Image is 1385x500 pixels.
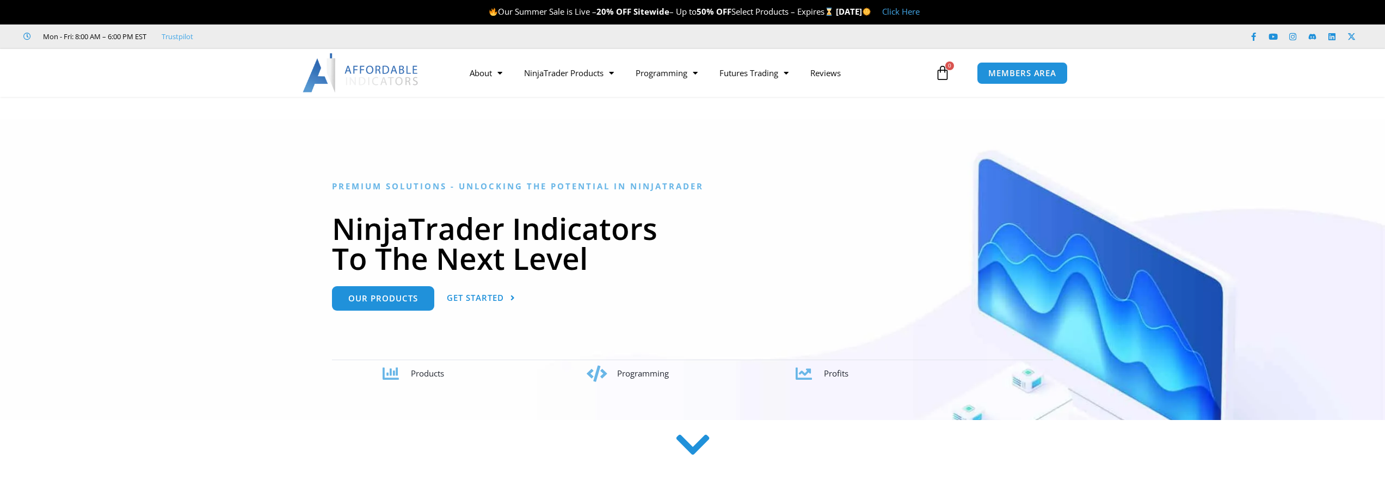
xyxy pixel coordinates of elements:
img: LogoAI | Affordable Indicators – NinjaTrader [303,53,420,92]
span: 0 [945,61,954,70]
span: Profits [824,368,848,379]
span: MEMBERS AREA [988,69,1056,77]
a: Programming [625,60,709,85]
span: Get Started [447,294,504,302]
span: Our Summer Sale is Live – – Up to Select Products – Expires [489,6,836,17]
a: Futures Trading [709,60,799,85]
a: 0 [919,57,967,89]
a: Our Products [332,286,434,311]
strong: 20% OFF [596,6,631,17]
span: Products [411,368,444,379]
img: 🌞 [863,8,871,16]
span: Mon - Fri: 8:00 AM – 6:00 PM EST [40,30,146,43]
strong: [DATE] [836,6,871,17]
a: Click Here [882,6,920,17]
strong: Sitewide [633,6,669,17]
img: 🔥 [489,8,497,16]
strong: 50% OFF [697,6,731,17]
nav: Menu [459,60,932,85]
a: About [459,60,513,85]
h1: NinjaTrader Indicators To The Next Level [332,213,1053,273]
a: Get Started [447,286,515,311]
img: ⌛ [825,8,833,16]
a: NinjaTrader Products [513,60,625,85]
a: MEMBERS AREA [977,62,1068,84]
a: Trustpilot [162,30,193,43]
span: Our Products [348,294,418,303]
h6: Premium Solutions - Unlocking the Potential in NinjaTrader [332,181,1053,192]
a: Reviews [799,60,852,85]
span: Programming [617,368,669,379]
